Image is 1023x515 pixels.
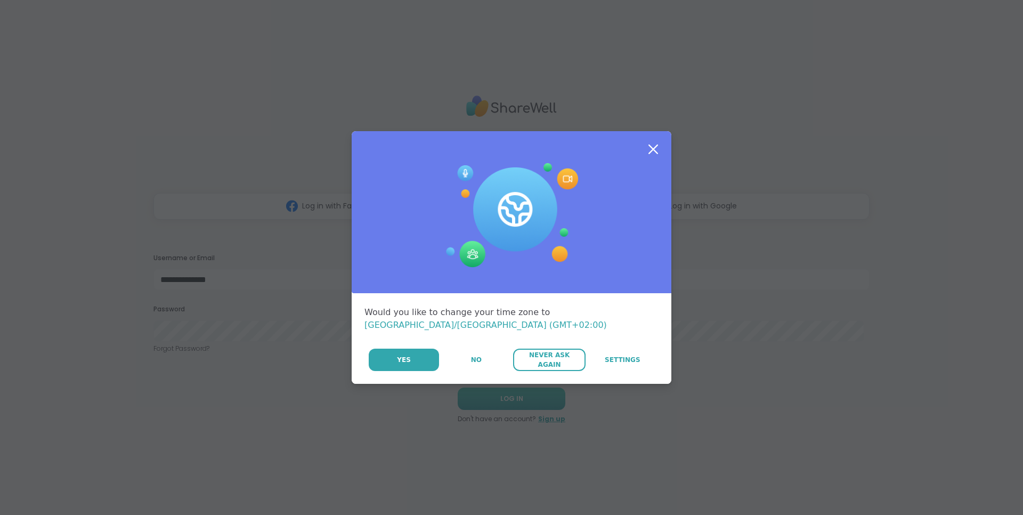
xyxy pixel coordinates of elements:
[513,349,585,371] button: Never Ask Again
[364,306,659,332] div: Would you like to change your time zone to
[397,355,411,365] span: Yes
[471,355,482,365] span: No
[518,350,580,369] span: Never Ask Again
[440,349,512,371] button: No
[369,349,439,371] button: Yes
[587,349,659,371] a: Settings
[605,355,640,365] span: Settings
[364,320,607,330] span: [GEOGRAPHIC_DATA]/[GEOGRAPHIC_DATA] (GMT+02:00)
[445,163,578,268] img: Session Experience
